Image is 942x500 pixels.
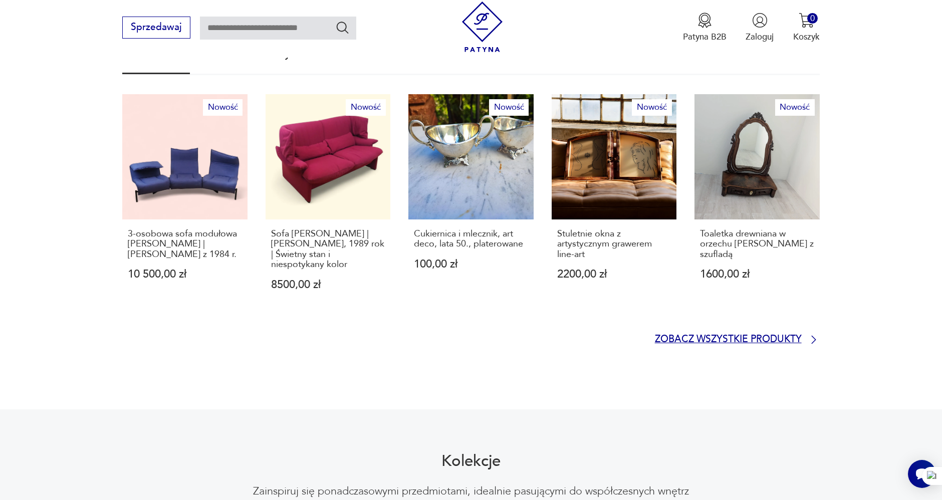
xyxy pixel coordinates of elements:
iframe: Smartsupp widget button [908,460,936,488]
p: Zaloguj [746,31,774,43]
img: Ikona koszyka [799,13,814,28]
button: Patyna B2B [683,13,727,43]
div: 0 [807,13,818,24]
p: Zainspiruj się ponadczasowymi przedmiotami, idealnie pasującymi do współczesnych wnętrz [253,484,689,498]
p: 8500,00 zł [271,280,385,290]
span: Nowości [136,48,177,59]
button: 0Koszyk [793,13,820,43]
p: Koszyk [793,31,820,43]
button: Sprzedawaj [122,17,190,39]
img: Ikonka użytkownika [752,13,768,28]
a: NowośćToaletka drewniana w orzechu Ludwik XIX z szufladąToaletka drewniana w orzechu [PERSON_NAME... [694,94,819,313]
p: 1600,00 zł [700,269,814,280]
p: Zobacz wszystkie produkty [655,336,802,344]
a: Zobacz wszystkie produkty [655,334,820,346]
p: 10 500,00 zł [128,269,242,280]
a: NowośćSofa Cassina Portovenere | Vico Magistretti, 1989 rok | Świetny stan i niespotykany kolorSo... [266,94,390,313]
button: Szukaj [335,20,350,35]
p: Stuletnie okna z artystycznym grawerem line-art [557,229,671,260]
a: Nowość3-osobowa sofa modułowa Cassina Veranda | Vico Magistretti z 1984 r.3-osobowa sofa modułowa... [122,94,247,313]
p: Toaletka drewniana w orzechu [PERSON_NAME] z szufladą [700,229,814,260]
a: Ikona medaluPatyna B2B [683,13,727,43]
span: Klasyki [264,48,298,59]
p: 100,00 zł [414,259,528,270]
a: NowośćStuletnie okna z artystycznym grawerem line-artStuletnie okna z artystycznym grawerem line-... [552,94,676,313]
img: Ikona medalu [697,13,713,28]
p: Cukiernica i mlecznik, art deco, lata 50., platerowane [414,229,528,249]
img: Patyna - sklep z meblami i dekoracjami vintage [457,2,508,52]
button: Zaloguj [746,13,774,43]
p: 3-osobowa sofa modułowa [PERSON_NAME] | [PERSON_NAME] z 1984 r. [128,229,242,260]
p: 2200,00 zł [557,269,671,280]
a: NowośćCukiernica i mlecznik, art deco, lata 50., platerowaneCukiernica i mlecznik, art deco, lata... [408,94,533,313]
h2: Kolekcje [441,454,501,468]
p: Sofa [PERSON_NAME] | [PERSON_NAME], 1989 rok | Świetny stan i niespotykany kolor [271,229,385,270]
p: Patyna B2B [683,31,727,43]
span: % Sale [203,48,237,59]
a: Sprzedawaj [122,24,190,32]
